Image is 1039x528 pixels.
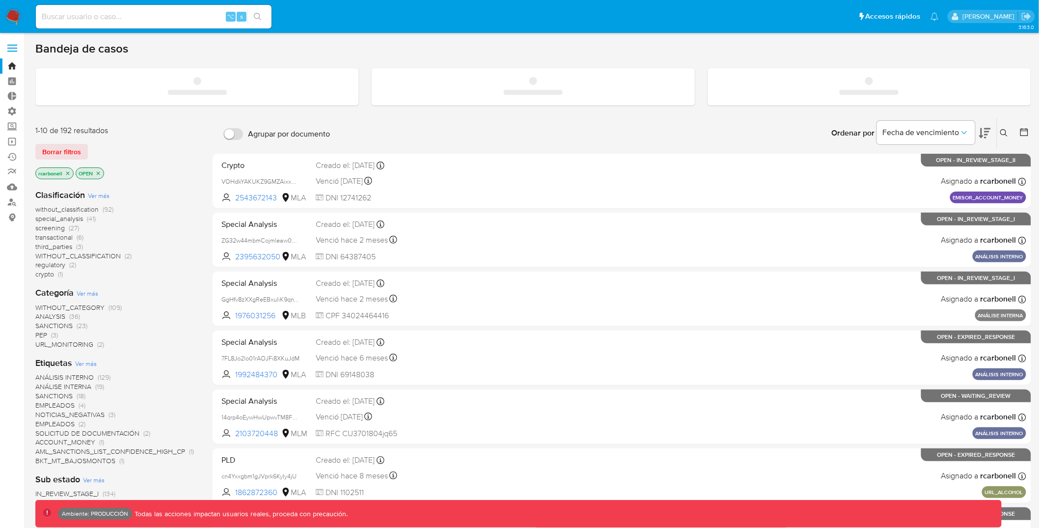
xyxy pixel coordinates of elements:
[62,512,128,516] p: Ambiente: PRODUCCIÓN
[247,10,268,24] button: search-icon
[132,509,348,519] p: Todas las acciones impactan usuarios reales, proceda con precaución.
[1021,11,1032,22] a: Salir
[962,12,1018,21] p: ramiro.carbonell@mercadolibre.com.co
[930,12,939,21] a: Notificaciones
[866,11,921,22] span: Accesos rápidos
[36,10,272,23] input: Buscar usuario o caso...
[240,12,243,21] span: s
[227,12,234,21] span: ⌥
